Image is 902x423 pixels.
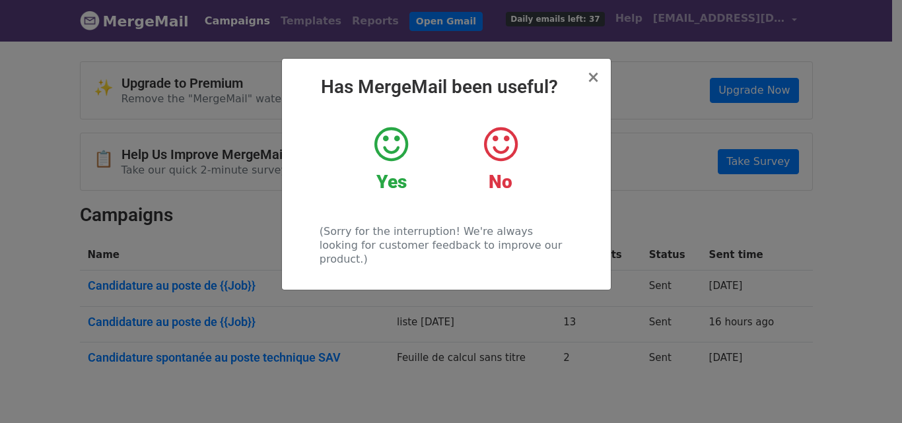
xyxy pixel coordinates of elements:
[586,69,600,85] button: Close
[376,171,407,193] strong: Yes
[293,76,600,98] h2: Has MergeMail been useful?
[586,68,600,86] span: ×
[347,125,436,193] a: Yes
[489,171,512,193] strong: No
[320,224,572,266] p: (Sorry for the interruption! We're always looking for customer feedback to improve our product.)
[456,125,545,193] a: No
